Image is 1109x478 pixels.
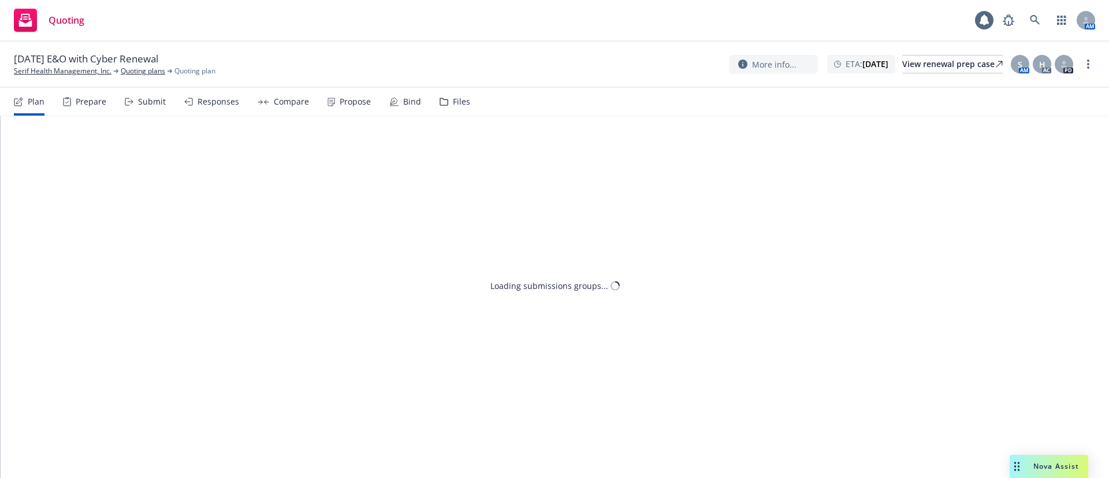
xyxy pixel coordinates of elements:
div: Compare [274,97,309,106]
a: Serif Health Management, Inc. [14,66,111,76]
div: Submit [138,97,166,106]
span: Quoting plan [174,66,215,76]
div: Propose [340,97,371,106]
span: S [1018,58,1022,71]
button: More info... [729,55,818,74]
div: Files [453,97,470,106]
div: Plan [28,97,44,106]
span: Quoting [49,16,84,25]
div: Drag to move [1010,455,1024,478]
a: View renewal prep case [902,55,1003,73]
a: Quoting plans [121,66,165,76]
div: Loading submissions groups... [490,280,608,292]
a: Quoting [9,4,89,36]
a: Switch app [1050,9,1073,32]
button: Nova Assist [1010,455,1088,478]
span: H [1039,58,1045,71]
div: Prepare [76,97,106,106]
div: Bind [403,97,421,106]
span: More info... [752,58,797,71]
a: more [1081,57,1095,71]
a: Search [1024,9,1047,32]
strong: [DATE] [862,58,888,69]
a: Report a Bug [997,9,1020,32]
span: [DATE] E&O with Cyber Renewal [14,52,158,66]
span: Nova Assist [1033,461,1079,471]
div: Responses [198,97,239,106]
span: ETA : [846,58,888,70]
